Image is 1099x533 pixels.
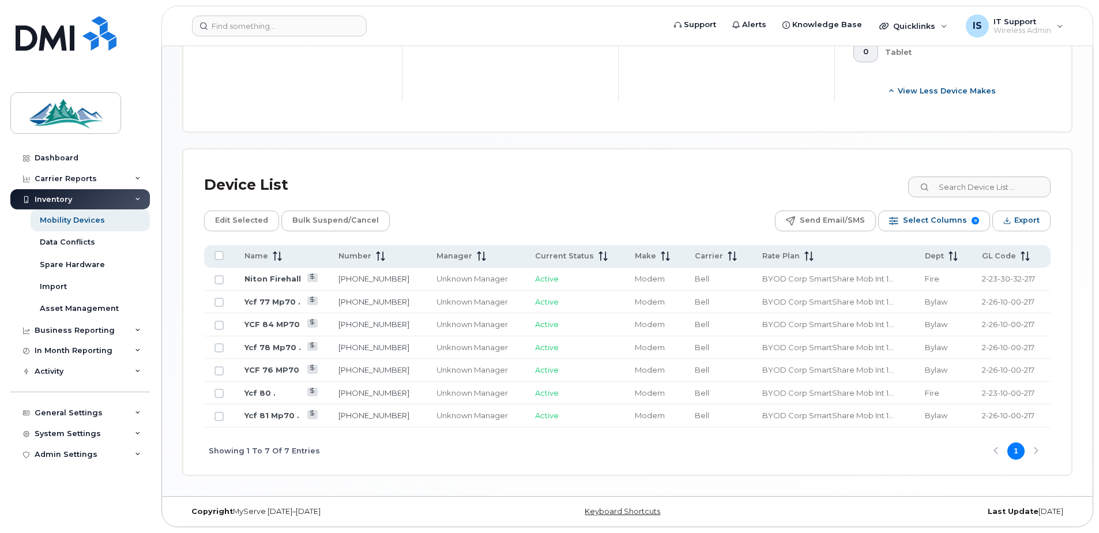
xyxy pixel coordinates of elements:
[992,211,1051,231] button: Export
[635,274,665,283] span: Modem
[885,42,1033,62] div: Tablet
[535,365,559,374] span: Active
[695,251,723,261] span: Carrier
[436,251,472,261] span: Manager
[183,507,479,516] div: MyServe [DATE]–[DATE]
[635,411,665,420] span: Modem
[307,273,318,282] a: View Last Bill
[209,442,320,460] span: Showing 1 To 7 Of 7 Entries
[436,365,514,376] div: Unknown Manager
[338,411,409,420] a: [PHONE_NUMBER]
[792,19,862,31] span: Knowledge Base
[762,411,894,420] span: BYOD Corp SmartShare Mob Int 10
[993,17,1051,26] span: IT Support
[871,14,955,37] div: Quicklinks
[244,365,299,374] a: YCF 76 MP70
[192,16,367,36] input: Find something...
[982,274,1035,283] span: 2-23-30-32-217
[244,388,276,397] a: Ycf 80 .
[307,365,318,373] a: View Last Bill
[903,212,967,229] span: Select Columns
[908,177,1051,197] input: Search Device List ...
[776,507,1072,516] div: [DATE]
[762,274,894,283] span: BYOD Corp SmartShare Mob Int 10
[307,388,318,396] a: View Last Bill
[338,274,409,283] a: [PHONE_NUMBER]
[982,411,1034,420] span: 2-26-10-00-217
[436,319,514,330] div: Unknown Manager
[666,13,724,36] a: Support
[338,297,409,306] a: [PHONE_NUMBER]
[635,388,665,397] span: Modem
[695,365,709,374] span: Bell
[695,274,709,283] span: Bell
[982,343,1034,352] span: 2-26-10-00-217
[244,251,268,261] span: Name
[244,297,300,306] a: Ycf 77 Mp70 .
[436,273,514,284] div: Unknown Manager
[925,411,947,420] span: Bylaw
[925,365,947,374] span: Bylaw
[853,42,878,62] button: 0
[535,297,559,306] span: Active
[244,343,301,352] a: Ycf 78 Mp70 .
[982,388,1034,397] span: 2-23-10-00-217
[982,251,1016,261] span: GL Code
[204,170,288,200] div: Device List
[244,274,301,283] a: Niton Firehall
[695,411,709,420] span: Bell
[307,296,318,305] a: View Last Bill
[292,212,379,229] span: Bulk Suspend/Cancel
[993,26,1051,35] span: Wireless Admin
[762,388,894,397] span: BYOD Corp SmartShare Mob Int 10
[695,297,709,306] span: Bell
[925,274,939,283] span: Fire
[244,320,300,329] a: YCF 84 MP70
[436,342,514,353] div: Unknown Manager
[635,320,665,329] span: Modem
[925,320,947,329] span: Bylaw
[800,212,865,229] span: Send Email/SMS
[893,21,935,31] span: Quicklinks
[972,217,979,224] span: 9
[635,365,665,374] span: Modem
[338,251,371,261] span: Number
[925,297,947,306] span: Bylaw
[742,19,766,31] span: Alerts
[878,211,990,231] button: Select Columns 9
[436,296,514,307] div: Unknown Manager
[535,320,559,329] span: Active
[958,14,1071,37] div: IT Support
[695,388,709,397] span: Bell
[982,365,1034,374] span: 2-26-10-00-217
[925,251,944,261] span: Dept
[898,85,996,96] span: View Less Device Makes
[724,13,774,36] a: Alerts
[684,19,716,31] span: Support
[585,507,660,516] a: Keyboard Shortcuts
[762,343,894,352] span: BYOD Corp SmartShare Mob Int 10
[925,388,939,397] span: Fire
[1007,442,1025,460] button: Page 1
[338,388,409,397] a: [PHONE_NUMBER]
[853,81,1032,102] button: View Less Device Makes
[338,343,409,352] a: [PHONE_NUMBER]
[204,211,279,231] button: Edit Selected
[762,320,894,329] span: BYOD Corp SmartShare Mob Int 10
[244,411,299,420] a: Ycf 81 Mp70 .
[988,507,1038,516] strong: Last Update
[338,365,409,374] a: [PHONE_NUMBER]
[695,343,709,352] span: Bell
[635,297,665,306] span: Modem
[925,343,947,352] span: Bylaw
[338,320,409,329] a: [PHONE_NUMBER]
[307,319,318,328] a: View Last Bill
[982,297,1034,306] span: 2-26-10-00-217
[775,211,876,231] button: Send Email/SMS
[982,320,1034,329] span: 2-26-10-00-217
[635,343,665,352] span: Modem
[973,19,982,33] span: IS
[762,251,800,261] span: Rate Plan
[436,410,514,421] div: Unknown Manager
[762,297,894,306] span: BYOD Corp SmartShare Mob Int 10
